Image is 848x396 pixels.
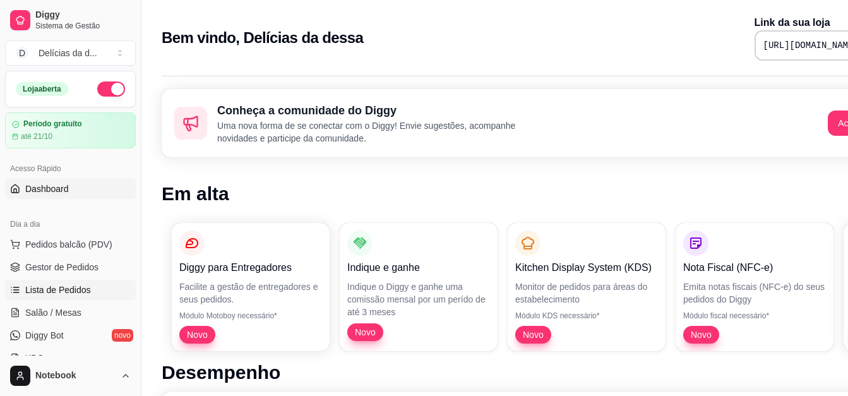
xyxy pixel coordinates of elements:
[5,361,136,391] button: Notebook
[23,119,82,129] article: Período gratuito
[21,131,52,141] article: até 21/10
[25,183,69,195] span: Dashboard
[5,280,136,300] a: Lista de Pedidos
[515,260,658,275] p: Kitchen Display System (KDS)
[347,260,490,275] p: Indique e ganhe
[25,238,112,251] span: Pedidos balcão (PDV)
[5,112,136,148] a: Período gratuitoaté 21/10
[217,102,540,119] h2: Conheça a comunidade do Diggy
[35,9,131,21] span: Diggy
[179,311,322,321] p: Módulo Motoboy necessário*
[25,329,64,342] span: Diggy Bot
[179,280,322,306] p: Facilite a gestão de entregadores e seus pedidos.
[683,260,826,275] p: Nota Fiscal (NFC-e)
[515,311,658,321] p: Módulo KDS necessário*
[5,214,136,234] div: Dia a dia
[35,370,116,381] span: Notebook
[217,119,540,145] p: Uma nova forma de se conectar com o Diggy! Envie sugestões, acompanhe novidades e participe da co...
[5,5,136,35] a: DiggySistema de Gestão
[518,328,549,341] span: Novo
[686,328,717,341] span: Novo
[5,348,136,368] a: KDS
[16,82,68,96] div: Loja aberta
[683,311,826,321] p: Módulo fiscal necessário*
[5,257,136,277] a: Gestor de Pedidos
[683,280,826,306] p: Emita notas fiscais (NFC-e) do seus pedidos do Diggy
[25,261,99,273] span: Gestor de Pedidos
[5,179,136,199] a: Dashboard
[676,223,833,351] button: Nota Fiscal (NFC-e)Emita notas fiscais (NFC-e) do seus pedidos do DiggyMódulo fiscal necessário*Novo
[179,260,322,275] p: Diggy para Entregadores
[39,47,97,59] div: Delícias da d ...
[162,28,363,48] h2: Bem vindo, Delícias da dessa
[97,81,125,97] button: Alterar Status
[5,40,136,66] button: Select a team
[5,325,136,345] a: Diggy Botnovo
[347,280,490,318] p: Indique o Diggy e ganhe uma comissão mensal por um perído de até 3 meses
[16,47,28,59] span: D
[5,234,136,255] button: Pedidos balcão (PDV)
[508,223,666,351] button: Kitchen Display System (KDS)Monitor de pedidos para áreas do estabelecimentoMódulo KDS necessário...
[25,352,44,364] span: KDS
[25,284,91,296] span: Lista de Pedidos
[25,306,81,319] span: Salão / Mesas
[340,223,498,351] button: Indique e ganheIndique o Diggy e ganhe uma comissão mensal por um perído de até 3 mesesNovo
[350,326,381,339] span: Novo
[515,280,658,306] p: Monitor de pedidos para áreas do estabelecimento
[35,21,131,31] span: Sistema de Gestão
[182,328,213,341] span: Novo
[5,303,136,323] a: Salão / Mesas
[172,223,330,351] button: Diggy para EntregadoresFacilite a gestão de entregadores e seus pedidos.Módulo Motoboy necessário...
[5,159,136,179] div: Acesso Rápido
